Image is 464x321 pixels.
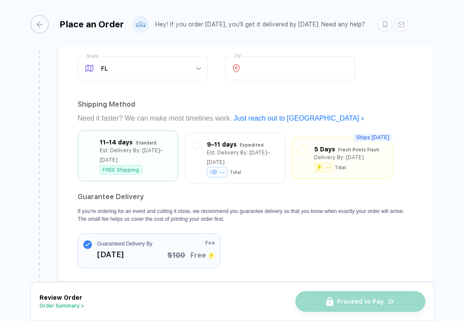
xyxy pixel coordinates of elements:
span: Guaranteed Delivery By [97,240,152,248]
div: Est. Delivery By: [DATE]–[DATE] [207,148,278,167]
div: Total [230,170,241,175]
span: Fee [205,239,215,247]
div: 9–11 days ExpeditedEst. Delivery By: [DATE]–[DATE]--Total [192,140,278,177]
div: -- [326,165,331,170]
span: Free [190,249,215,262]
span: Review Order [39,294,82,301]
p: If you're ordering for an event and cutting it close, we recommend you guarantee delivery so that... [78,207,414,223]
div: Total [335,165,346,170]
button: Order Summary > [39,303,85,309]
div: FREE Shipping [100,165,142,174]
div: 5 Days [314,144,335,154]
div: Need it faster? We can make most timelines work. [78,111,414,125]
div: Standard [136,138,157,147]
a: Just reach out to [GEOGRAPHIC_DATA] [234,115,365,122]
div: 9–11 days [207,140,237,149]
span: FL [101,57,201,80]
div: 11–14 days StandardEst. Delivery By: [DATE]–[DATE]FREE Shipping [85,138,171,174]
div: Shipping Method [78,98,414,111]
h2: Guarantee Delivery [78,190,414,204]
div: Expedited [240,140,264,150]
div: Est. Delivery By: [DATE]–[DATE] [100,146,171,165]
span: Ships [DATE] [353,134,392,141]
button: Guaranteed Delivery By[DATE]Fee$100Free [78,233,221,268]
div: 5 Days Fresh Prints FlashDelivery By: [DATE]--Total [299,144,386,172]
div: -- [207,167,228,177]
div: Place an Order [59,19,124,29]
span: [DATE] [97,248,152,262]
div: Delivery By: [DATE] [314,153,364,162]
div: 11–14 days [100,138,133,147]
div: Fresh Prints Flash [338,145,379,154]
div: Hey! If you order [DATE], you'll get it delivered by [DATE]. Need any help? [155,21,365,28]
span: $100 [167,250,185,261]
img: user profile [133,17,148,32]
